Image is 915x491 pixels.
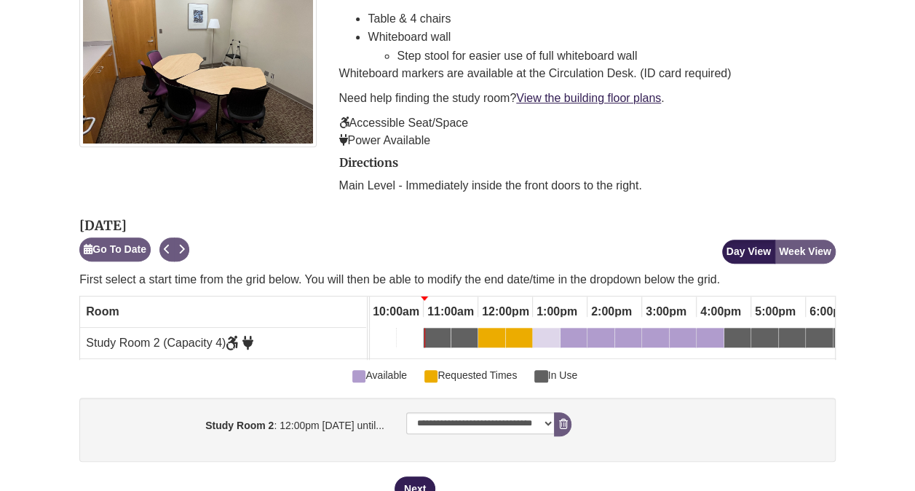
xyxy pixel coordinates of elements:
[86,337,253,349] span: Study Room 2 (Capacity 4)
[587,299,635,324] span: 2:00pm
[642,328,669,353] a: 3:00pm Tuesday, October 14, 2025 - Study Room 2 - Available
[533,328,560,353] a: 1:00pm Tuesday, October 14, 2025 - Study Room 2 - Available
[79,237,151,262] button: Go To Date
[369,299,423,324] span: 10:00am
[697,328,724,353] a: 4:00pm Tuesday, October 14, 2025 - Study Room 2 - Available
[534,367,577,383] span: In Use
[724,328,750,353] a: 4:30pm Tuesday, October 14, 2025 - Study Room 2 - In Use
[352,367,407,383] span: Available
[506,328,532,353] a: 12:30pm Tuesday, October 14, 2025 - Study Room 2 - Available
[806,299,854,324] span: 6:00pm
[670,328,696,353] a: 3:30pm Tuesday, October 14, 2025 - Study Room 2 - Available
[86,305,119,318] span: Room
[83,412,395,433] label: : 12:00pm [DATE] until...
[397,47,835,66] li: Step stool for easier use of full whiteboard wall
[424,328,451,353] a: 11:00am Tuesday, October 14, 2025 - Study Room 2 - In Use
[533,299,581,324] span: 1:00pm
[451,328,478,353] a: 11:30am Tuesday, October 14, 2025 - Study Room 2 - In Use
[642,299,690,324] span: 3:00pm
[424,299,478,324] span: 11:00am
[338,65,835,82] p: Whiteboard markers are available at the Circulation Desk. (ID card required)
[478,299,533,324] span: 12:00pm
[338,177,835,195] p: Main Level - Immediately inside the front doors to the right.
[751,299,799,324] span: 5:00pm
[561,328,587,353] a: 1:30pm Tuesday, October 14, 2025 - Study Room 2 - Available
[368,28,835,65] li: Whiteboard wall
[368,9,835,28] li: Table & 4 chairs
[697,299,745,324] span: 4:00pm
[806,328,833,353] a: 6:00pm Tuesday, October 14, 2025 - Study Room 2 - In Use
[424,367,517,383] span: Requested Times
[478,328,505,353] a: 12:00pm Tuesday, October 14, 2025 - Study Room 2 - Available
[516,92,661,104] a: View the building floor plans
[338,114,835,149] p: Accessible Seat/Space Power Available
[751,328,778,353] a: 5:00pm Tuesday, October 14, 2025 - Study Room 2 - In Use
[833,328,860,353] a: 6:30pm Tuesday, October 14, 2025 - Study Room 2 - In Use
[587,328,614,353] a: 2:00pm Tuesday, October 14, 2025 - Study Room 2 - Available
[338,157,835,195] div: directions
[615,328,641,353] a: 2:30pm Tuesday, October 14, 2025 - Study Room 2 - Available
[205,420,274,431] strong: Study Room 2
[159,237,175,262] button: Previous
[79,219,189,233] h2: [DATE]
[338,157,835,170] h2: Directions
[722,240,775,264] button: Day View
[174,237,189,262] button: Next
[79,271,835,288] p: First select a start time from the grid below. You will then be able to modify the end date/time ...
[775,240,836,264] button: Week View
[338,90,835,107] p: Need help finding the study room? .
[779,328,805,353] a: 5:30pm Tuesday, October 14, 2025 - Study Room 2 - In Use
